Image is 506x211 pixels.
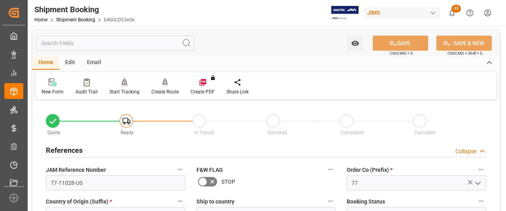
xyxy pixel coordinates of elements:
[436,36,492,51] button: SAVE & NEW
[325,164,336,175] button: F&W FLAG
[476,196,486,206] button: Booking Status
[221,178,235,186] span: STOP
[34,4,134,15] div: Shipment Booking
[227,88,249,95] div: Share Link
[414,130,435,135] span: Cancelled
[56,17,95,23] a: Shipment Booking
[331,6,359,20] img: Exertis%20JAM%20-%20Email%20Logo.jpg_1722504956.jpg
[196,198,234,206] span: Ship to country
[347,166,393,174] span: Order Co (Prefix)
[347,36,363,51] button: open menu
[32,56,59,70] div: Home
[110,88,140,95] div: Start Tracking
[196,166,223,174] span: F&W FLAG
[76,88,98,95] div: Audit Trail
[347,198,385,206] span: Booking Status
[175,164,185,175] button: JAM Reference Number
[81,56,107,70] div: Email
[325,196,336,206] button: Ship to country
[151,88,179,95] div: Create Route
[443,4,461,22] button: show 33 new notifications
[47,130,60,135] span: Quote
[34,17,47,23] a: Home
[461,4,479,22] button: Help Center
[364,7,440,19] div: JIMS
[194,130,214,135] span: In-Transit
[268,130,287,135] span: Delivered
[121,130,134,135] span: Ready
[373,36,428,51] button: SAVE
[364,5,443,20] button: JIMS
[476,164,486,175] button: Order Co (Prefix) *
[46,166,106,174] span: JAM Reference Number
[42,88,64,95] div: New Form
[471,177,483,189] button: open menu
[46,145,83,156] h2: References
[451,5,461,13] span: 33
[447,50,482,56] span: Ctrl/CMD + Shift + S
[341,130,364,135] span: Completed
[455,147,476,156] div: Collapse
[36,36,194,51] input: Search Fields
[175,196,185,206] button: Country of Origin (Suffix) *
[390,50,413,56] span: Ctrl/CMD + S
[46,198,112,206] span: Country of Origin (Suffix)
[59,56,81,70] div: Edit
